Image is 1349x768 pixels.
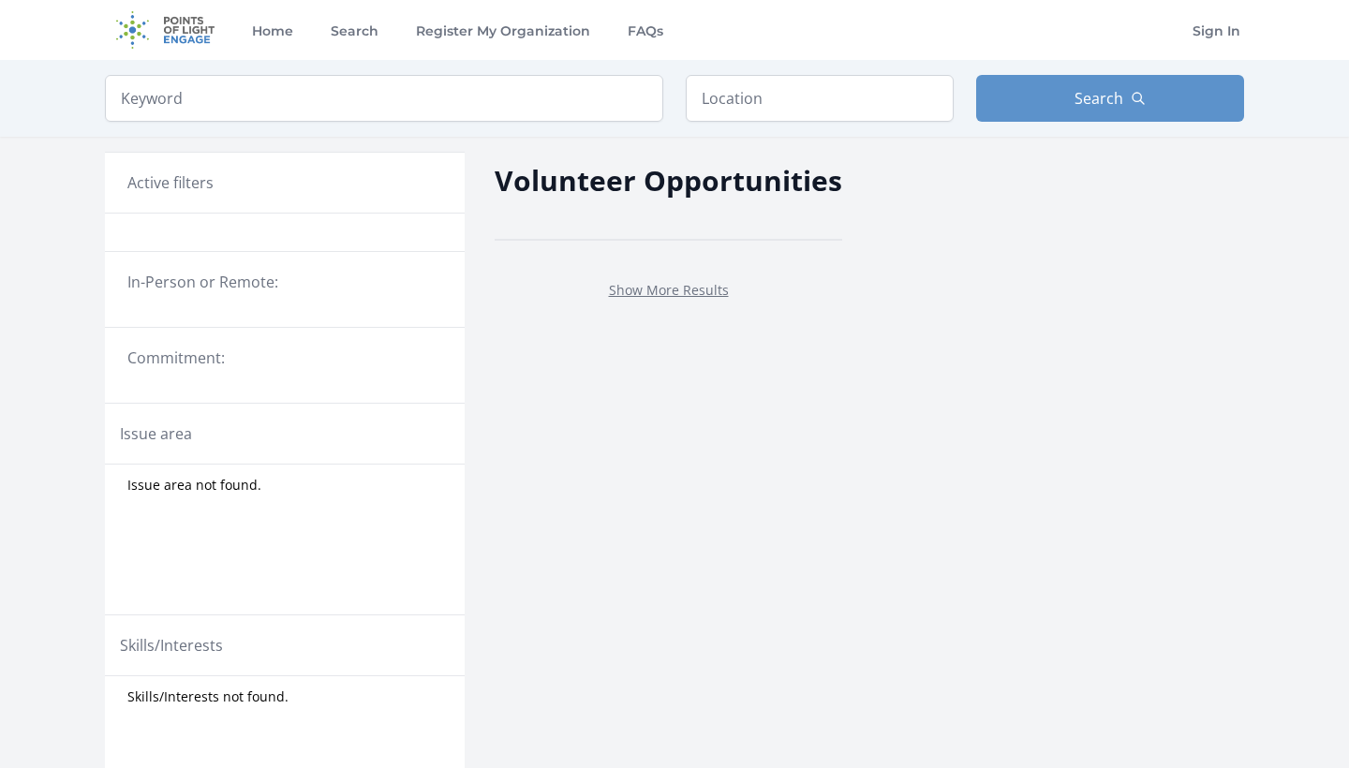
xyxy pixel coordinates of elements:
[120,634,223,657] legend: Skills/Interests
[609,281,729,299] a: Show More Results
[127,476,261,495] span: Issue area not found.
[976,75,1244,122] button: Search
[495,159,842,201] h2: Volunteer Opportunities
[686,75,954,122] input: Location
[127,171,214,194] h3: Active filters
[127,271,442,293] legend: In-Person or Remote:
[105,75,663,122] input: Keyword
[127,687,289,706] span: Skills/Interests not found.
[127,347,442,369] legend: Commitment:
[1075,87,1123,110] span: Search
[120,422,192,445] legend: Issue area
